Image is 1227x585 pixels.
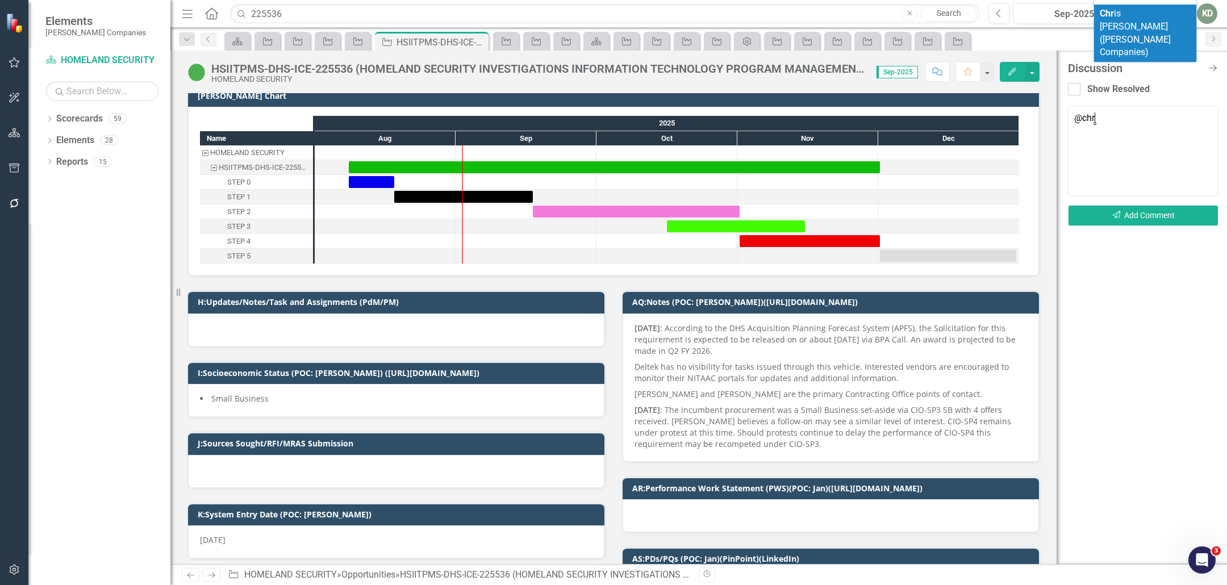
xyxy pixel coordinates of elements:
[349,161,880,173] div: Task: Start date: 2025-08-08 End date: 2025-12-01
[200,534,226,545] span: [DATE]
[635,359,1027,386] p: Deltek has no visibility for tasks issued through this vehicle. Interested vendors are encouraged...
[632,484,1033,492] h3: AR:Performance Work Statement (PWS)(POC: Jan)([URL][DOMAIN_NAME])
[126,67,191,74] div: Keywords by Traffic
[18,18,27,27] img: logo_orange.svg
[1212,546,1221,555] span: 3
[100,136,118,145] div: 28
[200,249,313,264] div: STEP 5
[30,30,125,39] div: Domain: [DOMAIN_NAME]
[244,569,337,580] a: HOMELAND SECURITY
[200,175,313,190] div: Task: Start date: 2025-08-08 End date: 2025-08-18
[200,131,313,145] div: Name
[200,175,313,190] div: STEP 0
[227,190,251,204] div: STEP 1
[200,204,313,219] div: STEP 2
[6,13,26,33] img: ClearPoint Strategy
[632,298,1033,306] h3: AQ:Notes (POC: [PERSON_NAME])([URL][DOMAIN_NAME])
[31,66,40,75] img: tab_domain_overview_orange.svg
[341,569,395,580] a: Opportunities
[200,219,313,234] div: Task: Start date: 2025-10-16 End date: 2025-11-15
[1188,546,1216,574] iframe: Intercom live chat
[45,54,159,67] a: HOMELAND SECURITY
[210,145,285,160] div: HOMELAND SECURITY
[635,323,1027,359] p: : According to the DHS Acquisition Planning Forecast System (APFS), the Solicitation for this req...
[211,62,865,75] div: HSIITPMS-DHS-ICE-225536 (HOMELAND SECURITY INVESTIGATIONS INFORMATION TECHNOLOGY PROGRAM MANAGEME...
[200,160,313,175] div: Task: Start date: 2025-08-08 End date: 2025-12-01
[200,234,313,249] div: STEP 4
[219,160,310,175] div: HSIITPMS-DHS-ICE-225536 (HOMELAND SECURITY INVESTIGATIONS INFORMATION TECHNOLOGY PROGRAM MANAGEME...
[397,35,486,49] div: HSIITPMS-DHS-ICE-225536 (HOMELAND SECURITY INVESTIGATIONS INFORMATION TECHNOLOGY PROGRAM MANAGEME...
[200,249,313,264] div: Task: Start date: 2025-12-01 End date: 2025-12-31
[456,131,596,146] div: Sep
[211,393,269,404] span: Small Business
[878,131,1019,146] div: Dec
[635,323,660,333] strong: [DATE]
[596,131,737,146] div: Oct
[1068,62,1201,74] div: Discussion
[349,176,394,188] div: Task: Start date: 2025-08-08 End date: 2025-08-18
[877,66,918,78] span: Sep-2025
[198,439,599,448] h3: J:Sources Sought/RFI/MRAS Submission
[200,234,313,249] div: Task: Start date: 2025-11-01 End date: 2025-12-01
[108,114,127,124] div: 59
[187,63,206,81] img: Active
[200,204,313,219] div: Task: Start date: 2025-09-17 End date: 2025-11-01
[635,402,1027,450] p: : The incumbent procurement was a Small Business set-aside via CIO-SP3 SB with 4 offers received....
[32,18,56,27] div: v 4.0.25
[200,219,313,234] div: STEP 3
[200,145,313,160] div: Task: HOMELAND SECURITY Start date: 2025-08-08 End date: 2025-08-09
[315,131,456,146] div: Aug
[1087,83,1150,96] div: Show Resolved
[227,234,251,249] div: STEP 4
[94,157,112,166] div: 15
[227,175,251,190] div: STEP 0
[230,4,980,24] input: Search ClearPoint...
[43,67,102,74] div: Domain Overview
[1013,3,1136,24] button: Sep-2025
[1100,8,1114,19] b: Chr
[198,298,599,306] h3: H:Updates/Notes/Task and Assignments (PdM/PM)
[533,206,740,218] div: Task: Start date: 2025-09-17 End date: 2025-11-01
[200,145,313,160] div: HOMELAND SECURITY
[1068,205,1218,226] button: Add Comment
[18,30,27,39] img: website_grey.svg
[227,249,251,264] div: STEP 5
[1100,8,1171,58] span: is [PERSON_NAME] ([PERSON_NAME] Companies)
[56,156,88,169] a: Reports
[667,220,805,232] div: Task: Start date: 2025-10-16 End date: 2025-11-15
[198,91,1033,100] h3: [PERSON_NAME] Chart
[1197,3,1217,24] button: KD
[198,369,599,377] h3: I:Socioeconomic Status (POC: [PERSON_NAME]) ([URL][DOMAIN_NAME])
[227,219,251,234] div: STEP 3
[56,134,94,147] a: Elements
[200,190,313,204] div: Task: Start date: 2025-08-18 End date: 2025-09-17
[56,112,103,126] a: Scorecards
[920,6,977,22] a: Search
[45,28,146,37] small: [PERSON_NAME] Companies
[880,250,1016,262] div: Task: Start date: 2025-12-01 End date: 2025-12-31
[315,116,1019,131] div: 2025
[632,554,1033,563] h3: AS:PDs/PQs (POC: Jan)(PinPoint)(LinkedIn)
[740,235,880,247] div: Task: Start date: 2025-11-01 End date: 2025-12-01
[211,75,865,83] div: HOMELAND SECURITY
[227,204,251,219] div: STEP 2
[635,404,660,415] strong: [DATE]
[45,14,146,28] span: Elements
[1017,7,1132,21] div: Sep-2025
[737,131,878,146] div: Nov
[400,569,1035,580] div: HSIITPMS-DHS-ICE-225536 (HOMELAND SECURITY INVESTIGATIONS INFORMATION TECHNOLOGY PROGRAM MANAGEME...
[228,569,690,582] div: » »
[198,510,599,519] h3: K:System Entry Date (POC: [PERSON_NAME])
[113,66,122,75] img: tab_keywords_by_traffic_grey.svg
[200,160,313,175] div: HSIITPMS-DHS-ICE-225536 (HOMELAND SECURITY INVESTIGATIONS INFORMATION TECHNOLOGY PROGRAM MANAGEME...
[200,190,313,204] div: STEP 1
[635,386,1027,402] p: [PERSON_NAME] and [PERSON_NAME] are the primary Contracting Office points of contact.
[394,191,533,203] div: Task: Start date: 2025-08-18 End date: 2025-09-17
[1068,106,1218,197] textarea: @chr
[45,81,159,101] input: Search Below...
